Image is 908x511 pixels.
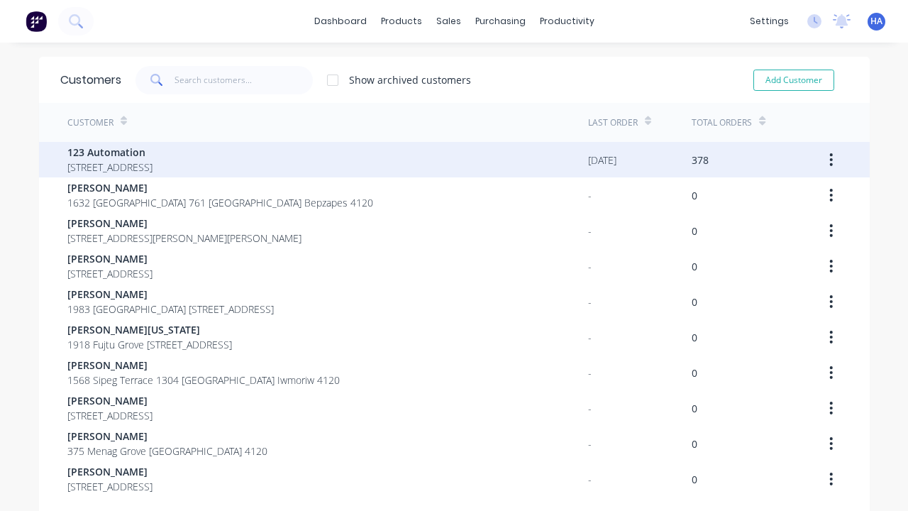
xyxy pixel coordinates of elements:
[67,393,153,408] span: [PERSON_NAME]
[692,472,697,487] div: 0
[692,436,697,451] div: 0
[67,302,274,317] span: 1983 [GEOGRAPHIC_DATA] [STREET_ADDRESS]
[67,337,232,352] span: 1918 Fujtu Grove [STREET_ADDRESS]
[753,70,834,91] button: Add Customer
[588,436,592,451] div: -
[588,401,592,416] div: -
[60,72,121,89] div: Customers
[588,116,638,129] div: Last Order
[67,231,301,246] span: [STREET_ADDRESS][PERSON_NAME][PERSON_NAME]
[67,160,153,175] span: [STREET_ADDRESS]
[588,295,592,309] div: -
[67,479,153,494] span: [STREET_ADDRESS]
[67,287,274,302] span: [PERSON_NAME]
[67,216,301,231] span: [PERSON_NAME]
[692,366,697,380] div: 0
[692,153,709,167] div: 378
[588,259,592,274] div: -
[349,72,471,87] div: Show archived customers
[743,11,796,32] div: settings
[67,373,340,388] span: 1568 Sipeg Terrace 1304 [GEOGRAPHIC_DATA] Iwmoriw 4120
[67,444,267,458] span: 375 Menag Grove [GEOGRAPHIC_DATA] 4120
[692,116,752,129] div: Total Orders
[67,180,373,195] span: [PERSON_NAME]
[67,145,153,160] span: 123 Automation
[588,224,592,238] div: -
[870,15,882,28] span: HA
[588,472,592,487] div: -
[67,358,340,373] span: [PERSON_NAME]
[26,11,47,32] img: Factory
[692,259,697,274] div: 0
[67,322,232,337] span: [PERSON_NAME][US_STATE]
[67,408,153,423] span: [STREET_ADDRESS]
[67,464,153,479] span: [PERSON_NAME]
[692,188,697,203] div: 0
[67,251,153,266] span: [PERSON_NAME]
[692,330,697,345] div: 0
[588,330,592,345] div: -
[468,11,533,32] div: purchasing
[588,188,592,203] div: -
[588,366,592,380] div: -
[533,11,602,32] div: productivity
[67,429,267,444] span: [PERSON_NAME]
[175,66,313,94] input: Search customers...
[692,401,697,416] div: 0
[429,11,468,32] div: sales
[67,266,153,281] span: [STREET_ADDRESS]
[692,224,697,238] div: 0
[374,11,429,32] div: products
[692,295,697,309] div: 0
[67,116,113,129] div: Customer
[67,195,373,210] span: 1632 [GEOGRAPHIC_DATA] 761 [GEOGRAPHIC_DATA] Bepzapes 4120
[307,11,374,32] a: dashboard
[588,153,616,167] div: [DATE]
